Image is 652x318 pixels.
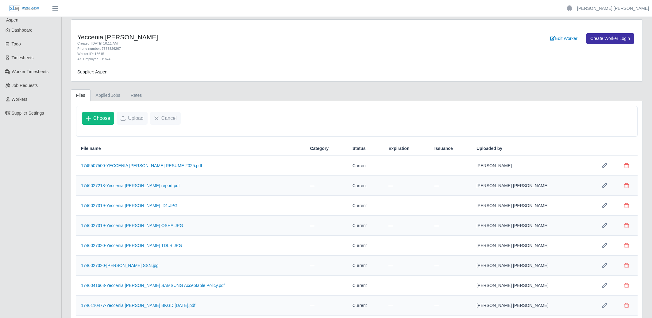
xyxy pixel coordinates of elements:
[305,256,347,276] td: —
[476,145,502,152] span: Uploaded by
[620,159,633,172] button: Delete file
[305,216,347,236] td: —
[472,216,593,236] td: [PERSON_NAME] [PERSON_NAME]
[430,276,472,296] td: —
[620,239,633,252] button: Delete file
[6,18,18,22] span: Aspen
[81,283,225,288] a: 1746041663-Yeccenia [PERSON_NAME] SAMSUNG Acceptable Policy.pdf
[430,156,472,176] td: —
[305,276,347,296] td: —
[586,33,634,44] a: Create Worker Login
[384,256,430,276] td: —
[472,256,593,276] td: [PERSON_NAME] [PERSON_NAME]
[384,176,430,196] td: —
[430,176,472,196] td: —
[9,5,39,12] img: SLM Logo
[348,236,384,256] td: Current
[348,196,384,216] td: Current
[81,145,101,152] span: File name
[81,243,182,248] a: 1746027320-Yeccenia [PERSON_NAME] TDLR.JPG
[305,296,347,316] td: —
[384,296,430,316] td: —
[577,5,649,12] a: [PERSON_NAME] [PERSON_NAME]
[77,69,107,74] span: Supplier: Aspen
[117,112,148,125] button: Upload
[93,115,110,122] span: Choose
[82,112,114,125] button: Choose
[430,196,472,216] td: —
[12,69,48,74] span: Worker Timesheets
[620,219,633,232] button: Delete file
[598,239,611,252] button: Row Edit
[620,299,633,312] button: Delete file
[472,176,593,196] td: [PERSON_NAME] [PERSON_NAME]
[81,183,180,188] a: 1746027218-Yeccenia [PERSON_NAME] report.pdf
[12,111,44,116] span: Supplier Settings
[620,199,633,212] button: Delete file
[472,156,593,176] td: [PERSON_NAME]
[305,176,347,196] td: —
[81,303,195,308] a: 1746110477-Yeccenia [PERSON_NAME] BKGD [DATE].pdf
[384,276,430,296] td: —
[77,51,399,57] div: Worker ID: 16615
[12,28,33,33] span: Dashboard
[348,276,384,296] td: Current
[546,33,581,44] a: Edit Worker
[598,279,611,292] button: Row Edit
[12,55,34,60] span: Timesheets
[77,46,399,51] div: Phone number: 7373826267
[384,156,430,176] td: —
[150,112,181,125] button: Cancel
[81,263,159,268] a: 1746027320-[PERSON_NAME] SSN.jpg
[430,256,472,276] td: —
[384,196,430,216] td: —
[77,41,399,46] div: Created: [DATE] 10:11 AM
[12,83,38,88] span: Job Requests
[430,296,472,316] td: —
[472,196,593,216] td: [PERSON_NAME] [PERSON_NAME]
[598,179,611,192] button: Row Edit
[472,276,593,296] td: [PERSON_NAME] [PERSON_NAME]
[598,299,611,312] button: Row Edit
[348,256,384,276] td: Current
[598,259,611,272] button: Row Edit
[472,236,593,256] td: [PERSON_NAME] [PERSON_NAME]
[598,199,611,212] button: Row Edit
[430,216,472,236] td: —
[81,223,183,228] a: 1746027319-Yeccenia [PERSON_NAME] OSHA.JPG
[598,219,611,232] button: Row Edit
[305,156,347,176] td: —
[388,145,409,152] span: Expiration
[161,115,177,122] span: Cancel
[125,89,147,101] a: Rates
[71,89,91,101] a: Files
[305,236,347,256] td: —
[384,216,430,236] td: —
[348,216,384,236] td: Current
[620,179,633,192] button: Delete file
[12,97,28,102] span: Workers
[472,296,593,316] td: [PERSON_NAME] [PERSON_NAME]
[353,145,366,152] span: Status
[81,163,202,168] a: 1745507500-YECCENIA [PERSON_NAME] RESUME 2025.pdf
[620,259,633,272] button: Delete file
[434,145,453,152] span: Issuance
[620,279,633,292] button: Delete file
[430,236,472,256] td: —
[348,156,384,176] td: Current
[77,33,399,41] h4: Yeccenia [PERSON_NAME]
[598,159,611,172] button: Row Edit
[81,203,178,208] a: 1746027319-Yeccenia [PERSON_NAME] ID1.JPG
[384,236,430,256] td: —
[128,115,144,122] span: Upload
[310,145,329,152] span: Category
[77,57,399,62] div: Alt. Employee ID: N/A
[348,296,384,316] td: Current
[348,176,384,196] td: Current
[91,89,125,101] a: Applied Jobs
[305,196,347,216] td: —
[12,41,21,46] span: Todo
